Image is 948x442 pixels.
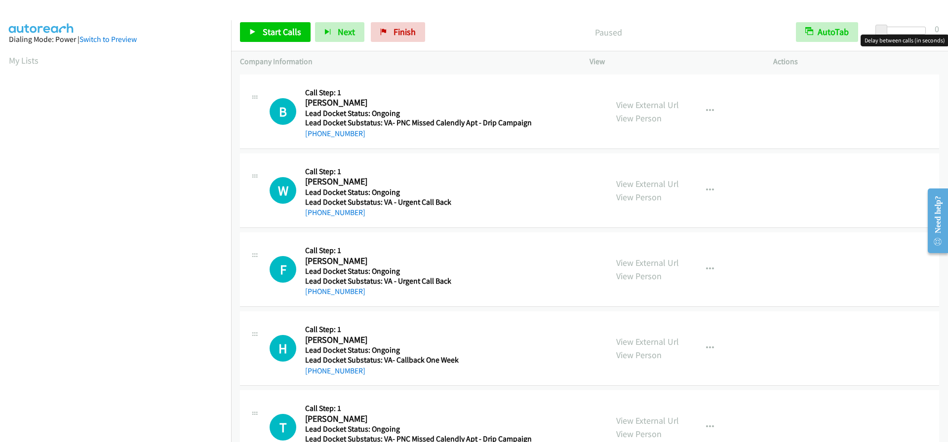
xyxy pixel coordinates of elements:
h5: Lead Docket Substatus: VA- PNC Missed Calendly Apt - Drip Campaign [305,118,532,128]
h5: Lead Docket Status: Ongoing [305,424,532,434]
a: View Person [616,428,662,440]
a: Start Calls [240,22,311,42]
h5: Call Step: 1 [305,404,532,413]
a: View Person [616,349,662,361]
a: View External Url [616,415,679,426]
a: [PHONE_NUMBER] [305,208,365,217]
iframe: Resource Center [919,182,948,260]
h5: Lead Docket Status: Ongoing [305,345,528,355]
h5: Lead Docket Status: Ongoing [305,109,532,118]
h1: H [270,335,296,362]
a: View Person [616,270,662,282]
div: 0 [935,22,939,36]
div: Dialing Mode: Power | [9,34,222,45]
h5: Lead Docket Substatus: VA- Callback One Week [305,355,528,365]
h2: [PERSON_NAME] [305,334,528,346]
h2: [PERSON_NAME] [305,176,528,187]
span: Next [338,26,355,37]
a: View Person [616,191,662,203]
div: The call is yet to be attempted [270,98,296,125]
a: View External Url [616,99,679,110]
div: The call is yet to be attempted [270,177,296,204]
a: [PHONE_NUMBER] [305,366,365,375]
h1: B [270,98,296,125]
p: Actions [773,56,939,68]
h2: [PERSON_NAME] [305,413,528,425]
a: View External Url [616,178,679,189]
span: Finish [394,26,416,37]
h5: Lead Docket Status: Ongoing [305,266,528,276]
h5: Call Step: 1 [305,246,528,256]
button: Next [315,22,364,42]
a: [PHONE_NUMBER] [305,287,365,296]
div: The call is yet to be attempted [270,335,296,362]
a: View External Url [616,336,679,347]
a: [PHONE_NUMBER] [305,129,365,138]
h2: [PERSON_NAME] [305,256,528,267]
a: Finish [371,22,425,42]
button: AutoTab [796,22,858,42]
h5: Lead Docket Substatus: VA - Urgent Call Back [305,276,528,286]
h1: W [270,177,296,204]
a: Switch to Preview [79,35,137,44]
h1: T [270,414,296,441]
p: Company Information [240,56,572,68]
a: View Person [616,112,662,124]
a: My Lists [9,55,39,66]
span: Start Calls [263,26,301,37]
div: The call is yet to be attempted [270,256,296,283]
h5: Call Step: 1 [305,167,528,177]
h5: Call Step: 1 [305,325,528,334]
p: Paused [438,26,778,39]
h5: Lead Docket Status: Ongoing [305,187,528,197]
div: The call is yet to be attempted [270,414,296,441]
h5: Lead Docket Substatus: VA - Urgent Call Back [305,197,528,207]
p: View [590,56,755,68]
h2: [PERSON_NAME] [305,97,528,109]
h5: Call Step: 1 [305,88,532,98]
a: View External Url [616,257,679,268]
h1: F [270,256,296,283]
